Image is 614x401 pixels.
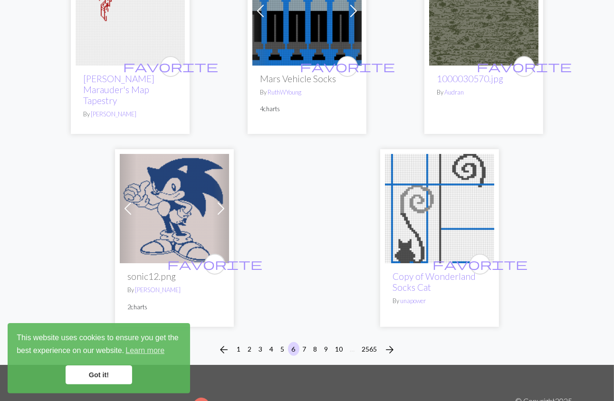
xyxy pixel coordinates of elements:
a: Audran [444,88,464,96]
i: Next [384,344,396,355]
button: 2 [244,342,256,356]
a: dismiss cookie message [66,365,132,384]
img: sonic12.png [120,154,229,263]
i: favourite [477,57,572,76]
button: 6 [288,342,299,356]
button: 1 [233,342,245,356]
a: 1000030570.jpg [429,5,538,14]
span: arrow_back [219,343,230,356]
nav: Page navigation [215,342,400,357]
p: 2 charts [127,303,221,312]
a: Wonderland Socks Cat [385,203,494,212]
span: favorite [477,59,572,74]
button: favourite [514,56,535,77]
button: 4 [266,342,278,356]
button: favourite [337,56,358,77]
i: favourite [167,255,262,274]
a: Copy of Wonderland Socks Cat [393,271,476,293]
a: [PERSON_NAME] [91,110,136,118]
i: Previous [219,344,230,355]
span: arrow_forward [384,343,396,356]
i: favourite [432,255,528,274]
p: By [83,110,177,119]
span: favorite [167,257,262,271]
button: 10 [332,342,347,356]
button: favourite [470,254,490,275]
i: favourite [123,57,218,76]
button: 5 [277,342,288,356]
a: learn more about cookies [124,344,166,358]
button: favourite [160,56,181,77]
h2: sonic12.png [127,271,221,282]
img: Wonderland Socks Cat [385,154,494,263]
button: Previous [215,342,234,357]
button: favourite [204,254,225,275]
h2: Mars Vehicle Socks [260,73,354,84]
p: By [127,286,221,295]
button: 8 [310,342,321,356]
a: RuthWYoung [268,88,301,96]
p: By [393,296,487,306]
a: [PERSON_NAME] [135,286,181,294]
span: This website uses cookies to ensure you get the best experience on our website. [17,332,181,358]
p: By [437,88,531,97]
button: 9 [321,342,332,356]
div: cookieconsent [8,323,190,393]
span: favorite [432,257,528,271]
button: 2565 [358,342,381,356]
a: Harry Potter Marauder's Map Tapestry [76,5,185,14]
span: favorite [300,59,395,74]
a: 1000030570.jpg [437,73,503,84]
button: 3 [255,342,267,356]
a: [PERSON_NAME] Marauder's Map Tapestry [83,73,154,106]
a: sonic12.png [120,203,229,212]
a: unapower [400,297,426,305]
span: favorite [123,59,218,74]
button: Next [381,342,400,357]
a: Mars Vehicle Socks [252,5,362,14]
p: By [260,88,354,97]
button: 7 [299,342,310,356]
p: 4 charts [260,105,354,114]
i: favourite [300,57,395,76]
